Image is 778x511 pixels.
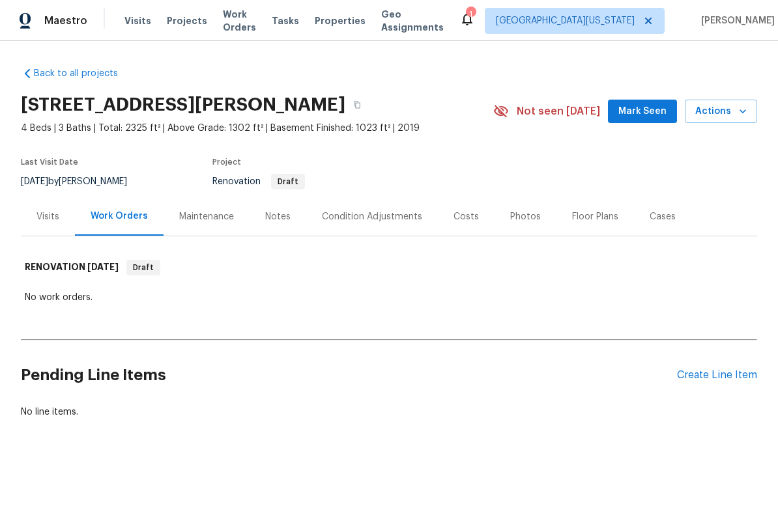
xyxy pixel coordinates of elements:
div: Costs [454,210,479,223]
span: Actions [695,104,747,120]
a: Back to all projects [21,67,146,80]
button: Mark Seen [608,100,677,124]
div: Visits [36,210,59,223]
span: [DATE] [21,177,48,186]
span: [GEOGRAPHIC_DATA][US_STATE] [496,14,635,27]
div: Create Line Item [677,369,757,381]
span: Last Visit Date [21,158,78,166]
span: Properties [315,14,366,27]
div: by [PERSON_NAME] [21,174,143,189]
span: Renovation [212,177,305,186]
h2: Pending Line Items [21,345,677,406]
div: Notes [265,210,291,223]
div: Maintenance [179,210,234,223]
span: Mark Seen [618,104,667,120]
div: RENOVATION [DATE]Draft [21,247,757,288]
div: No line items. [21,406,757,419]
div: Condition Adjustments [322,210,422,223]
span: Work Orders [223,8,256,34]
span: Maestro [44,14,87,27]
span: Tasks [272,16,299,25]
span: Projects [167,14,207,27]
div: 1 [466,8,475,21]
span: [DATE] [87,262,119,271]
button: Copy Address [345,93,369,117]
span: Draft [272,178,304,186]
h6: RENOVATION [25,260,119,275]
div: Cases [650,210,676,223]
span: Draft [128,261,159,274]
button: Actions [685,100,757,124]
span: Project [212,158,241,166]
div: No work orders. [25,291,753,304]
div: Photos [510,210,541,223]
h2: [STREET_ADDRESS][PERSON_NAME] [21,98,345,111]
span: Geo Assignments [381,8,444,34]
div: Work Orders [91,210,148,223]
span: Not seen [DATE] [517,105,600,118]
span: 4 Beds | 3 Baths | Total: 2325 ft² | Above Grade: 1302 ft² | Basement Finished: 1023 ft² | 2019 [21,122,493,135]
span: [PERSON_NAME] [696,14,775,27]
span: Visits [124,14,151,27]
div: Floor Plans [572,210,618,223]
